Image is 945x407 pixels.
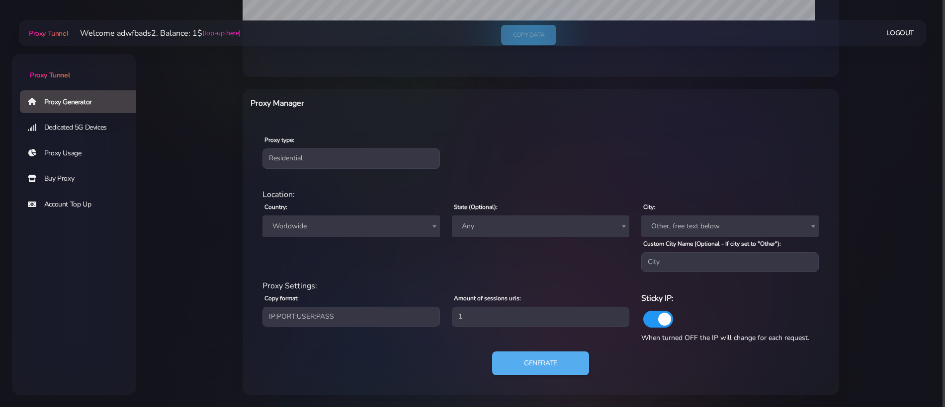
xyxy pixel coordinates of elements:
label: City: [643,203,655,211]
span: Other, free text below [641,215,819,237]
a: Dedicated 5G Devices [20,116,144,139]
label: Custom City Name (Optional - If city set to "Other"): [643,239,781,248]
button: Generate [492,351,589,375]
div: Proxy Settings: [257,280,825,292]
a: Logout [886,24,914,42]
a: Proxy Tunnel [12,54,136,80]
span: Proxy Tunnel [30,70,70,80]
iframe: Webchat Widget [798,245,933,395]
div: Location: [257,189,825,201]
h6: Proxy Manager [251,97,584,110]
label: Country: [264,203,287,211]
span: Any [452,215,629,237]
a: (top-up here) [202,28,241,38]
a: Proxy Generator [20,90,144,113]
input: City [641,252,819,272]
li: Welcome adwfbads2. Balance: 1$ [68,27,241,39]
span: Worldwide [262,215,440,237]
h6: Sticky IP: [641,292,819,305]
a: Proxy Usage [20,142,144,165]
span: Proxy Tunnel [29,29,68,38]
label: Amount of sessions urls: [454,294,521,303]
label: Copy format: [264,294,299,303]
label: Proxy type: [264,136,294,144]
label: State (Optional): [454,203,498,211]
span: Any [458,219,623,233]
a: Buy Proxy [20,167,144,190]
span: Worldwide [268,219,434,233]
span: Other, free text below [647,219,813,233]
span: When turned OFF the IP will change for each request. [641,333,809,342]
a: Account Top Up [20,193,144,216]
a: Proxy Tunnel [27,25,68,41]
